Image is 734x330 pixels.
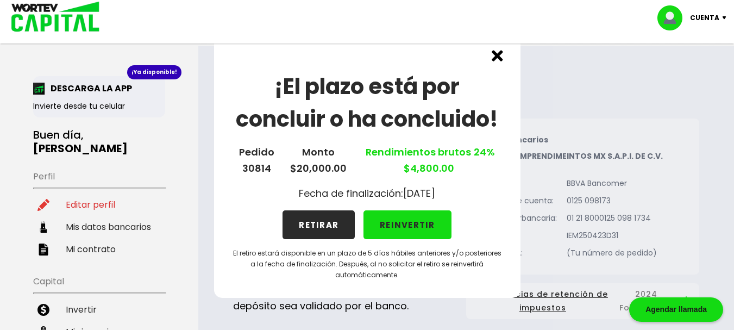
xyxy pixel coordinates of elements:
[690,10,719,26] p: Cuenta
[471,145,495,159] span: 24%
[231,248,503,281] p: El retiro estará disponible en un plazo de 5 días hábiles anteriores y/o posteriores a la fecha d...
[657,5,690,30] img: profile-image
[629,297,723,322] div: Agendar llamada
[299,185,435,202] p: Fecha de finalización: [DATE]
[719,16,734,20] img: icon-down
[363,210,451,239] button: REINVERTIR
[231,70,503,135] h1: ¡El plazo está por concluir o ha concluido!
[239,144,274,177] p: Pedido 30814
[283,210,355,239] button: RETIRAR
[290,144,347,177] p: Monto $20,000.00
[363,145,495,175] a: Rendimientos brutos $4,800.00
[492,50,503,61] img: cross.ed5528e3.svg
